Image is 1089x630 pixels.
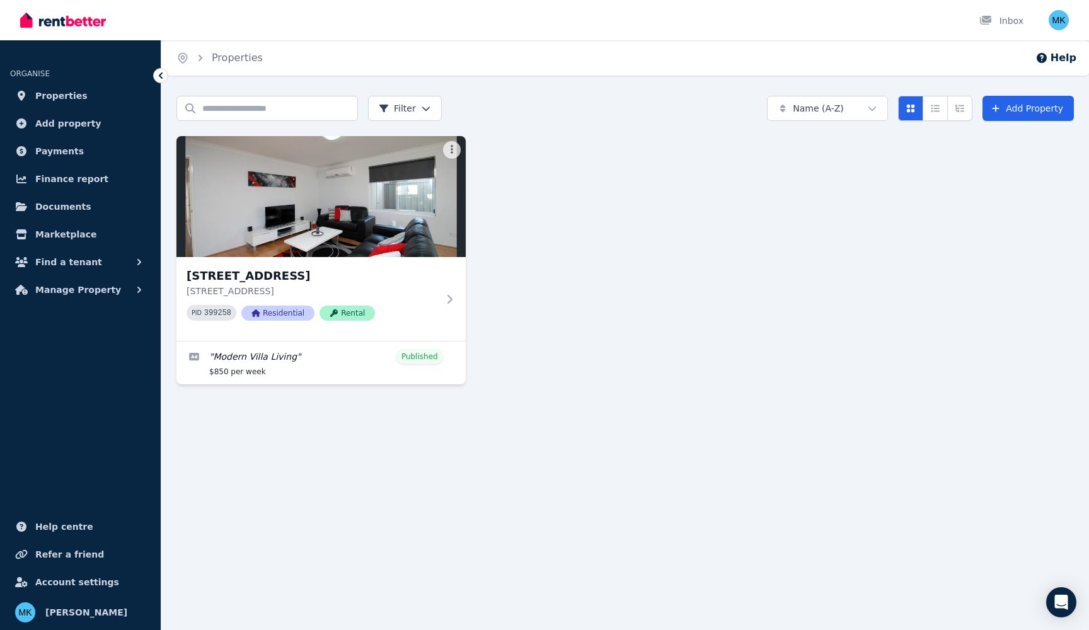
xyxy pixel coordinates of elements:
span: Residential [241,306,314,321]
button: Expanded list view [947,96,972,121]
a: Edit listing: Modern Villa Living [176,341,466,384]
button: Manage Property [10,277,151,302]
span: Add property [35,116,101,131]
a: Payments [10,139,151,164]
span: [PERSON_NAME] [45,605,127,620]
a: Refer a friend [10,542,151,567]
img: 12A Westbourne Way, Lynwood [176,136,466,257]
span: Name (A-Z) [793,102,844,115]
a: Properties [212,52,263,64]
button: Compact list view [923,96,948,121]
small: PID [192,309,202,316]
span: Marketplace [35,227,96,242]
nav: Breadcrumb [161,40,278,76]
div: View options [898,96,972,121]
span: Payments [35,144,84,159]
span: Rental [320,306,375,321]
span: Finance report [35,171,108,186]
a: Help centre [10,514,151,539]
p: [STREET_ADDRESS] [187,285,438,297]
span: Find a tenant [35,255,102,270]
span: Filter [379,102,416,115]
span: ORGANISE [10,69,50,78]
a: 12A Westbourne Way, Lynwood[STREET_ADDRESS][STREET_ADDRESS]PID 399258ResidentialRental [176,136,466,341]
span: Refer a friend [35,547,104,562]
span: Manage Property [35,282,121,297]
a: Marketplace [10,222,151,247]
div: Inbox [979,14,1023,27]
a: Properties [10,83,151,108]
span: Help centre [35,519,93,534]
a: Add property [10,111,151,136]
img: Manpreet Kaler [1049,10,1069,30]
span: Account settings [35,575,119,590]
h3: [STREET_ADDRESS] [187,267,438,285]
a: Finance report [10,166,151,192]
img: Manpreet Kaler [15,602,35,622]
span: Properties [35,88,88,103]
button: Find a tenant [10,249,151,275]
a: Add Property [982,96,1074,121]
button: Name (A-Z) [767,96,888,121]
button: More options [443,141,461,159]
div: Open Intercom Messenger [1046,587,1076,617]
a: Documents [10,194,151,219]
button: Card view [898,96,923,121]
button: Filter [368,96,442,121]
button: Help [1035,50,1076,66]
span: Documents [35,199,91,214]
img: RentBetter [20,11,106,30]
a: Account settings [10,570,151,595]
code: 399258 [204,309,231,318]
